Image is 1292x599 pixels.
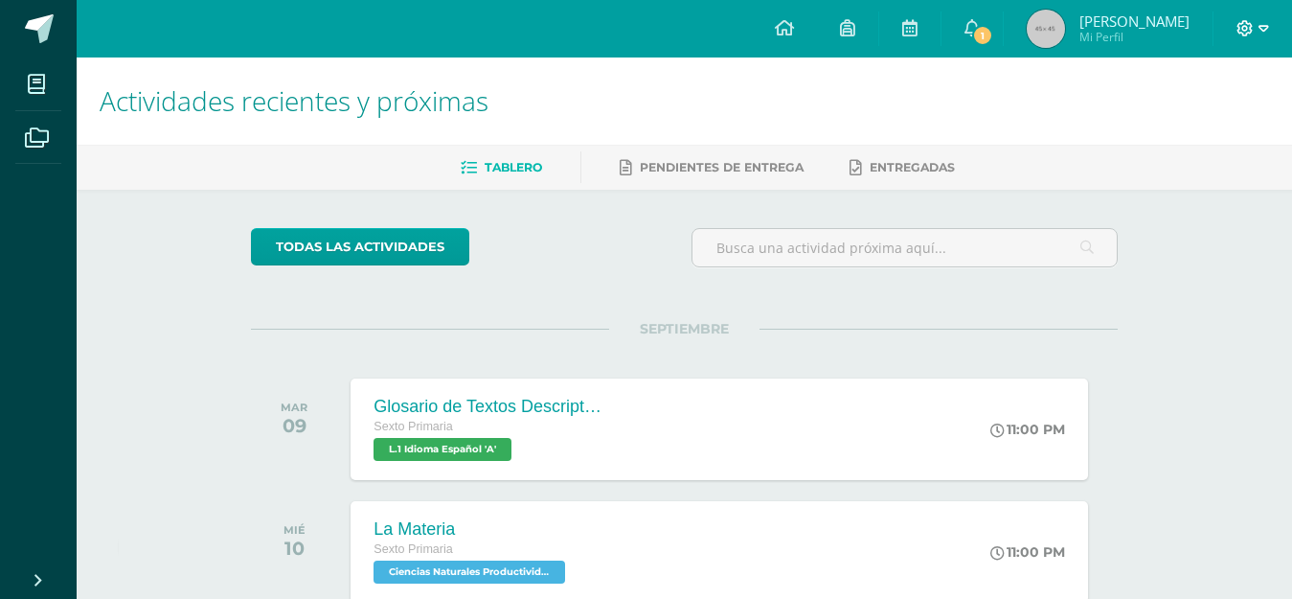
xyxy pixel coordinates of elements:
div: Glosario de Textos Descriptivos y Verbos Echar y Aplicar [374,397,603,417]
span: 1 [972,25,993,46]
span: Tablero [485,160,542,174]
a: todas las Actividades [251,228,469,265]
span: [PERSON_NAME] [1079,12,1190,31]
input: Busca una actividad próxima aquí... [692,229,1117,266]
span: Mi Perfil [1079,29,1190,45]
a: Entregadas [850,152,955,183]
div: MAR [281,401,307,414]
span: SEPTIEMBRE [609,320,759,337]
a: Tablero [461,152,542,183]
img: 45x45 [1027,10,1065,48]
a: Pendientes de entrega [620,152,804,183]
div: 09 [281,414,307,437]
span: Pendientes de entrega [640,160,804,174]
span: Sexto Primaria [374,420,453,433]
span: Entregadas [870,160,955,174]
span: Ciencias Naturales Productividad y Desarrollo 'A' [374,561,565,584]
div: La Materia [374,519,570,540]
span: L.1 Idioma Español 'A' [374,438,511,461]
div: 11:00 PM [990,421,1065,438]
span: Actividades recientes y próximas [100,82,488,119]
div: 11:00 PM [990,543,1065,561]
